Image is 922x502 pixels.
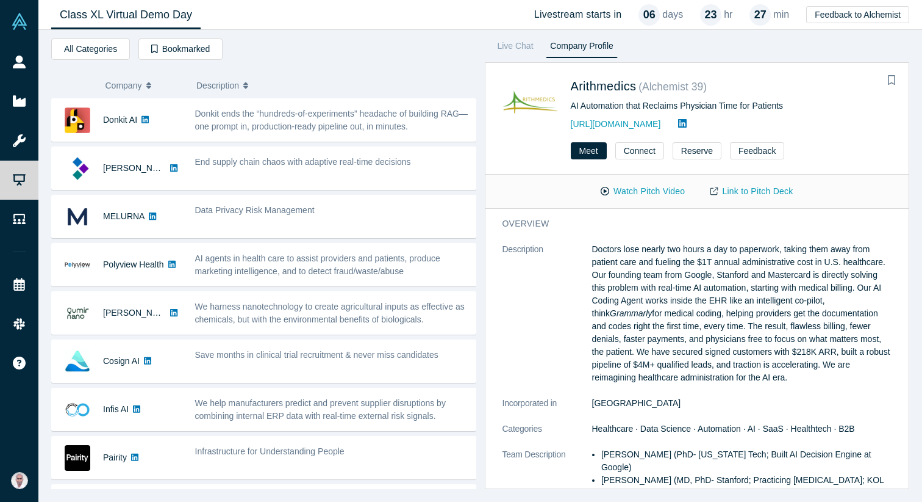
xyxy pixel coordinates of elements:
span: Data Privacy Risk Management [195,205,315,215]
img: Donkit AI's Logo [65,107,90,133]
img: Polyview Health's Logo [65,252,90,278]
span: End supply chain chaos with adaptive real-time decisions [195,157,411,167]
p: Doctors lose nearly two hours a day to paperwork, taking them away from patient care and fueling ... [592,243,892,384]
img: Kimaru AI's Logo [65,156,90,181]
button: Description [196,73,468,98]
dt: Categories [502,423,592,448]
a: [URL][DOMAIN_NAME] [571,119,661,129]
span: We help manufacturers predict and prevent supplier disruptions by combining internal ERP data wit... [195,398,446,421]
span: Description [196,73,239,98]
a: Arithmedics [571,79,637,93]
button: Company [105,73,184,98]
img: Arithmedics's Logo [502,76,558,132]
div: AI Automation that Reclaims Physician Time for Patients [571,100,892,112]
a: Pairity [103,453,127,462]
div: 23 [700,4,721,26]
dt: Description [502,243,592,397]
a: [PERSON_NAME] [103,163,173,173]
img: Pairity's Logo [65,445,90,471]
img: Infis AI's Logo [65,397,90,423]
h4: Livestream starts in [534,9,622,20]
button: All Categories [51,38,130,60]
button: Watch Pitch Video [588,181,698,202]
a: Live Chat [493,38,538,58]
span: Save months in clinical trial recruitment & never miss candidates [195,350,438,360]
a: Infis AI [103,404,129,414]
span: Company [105,73,142,98]
span: AI agents in health care to assist providers and patients, produce marketing intelligence, and to... [195,253,440,276]
span: We harness nanotechnology to create agricultural inputs as effective as chemicals, but with the e... [195,302,465,324]
button: Bookmark [883,72,900,89]
button: Bookmarked [138,38,223,60]
a: MELURNA [103,211,145,221]
div: 06 [638,4,660,26]
a: Cosign AI [103,356,140,366]
img: Qumir Nano's Logo [65,300,90,326]
p: hr [724,7,732,22]
dd: [GEOGRAPHIC_DATA] [592,397,892,410]
a: Company Profile [546,38,617,58]
button: Feedback [730,142,784,159]
button: Reserve [673,142,721,159]
em: Grammarly [610,308,652,318]
li: [PERSON_NAME] (MD, PhD- Stanford; Practicing [MEDICAL_DATA]; KOL in AI) [601,474,892,500]
small: ( Alchemist 39 ) [638,81,707,93]
img: Cosign AI's Logo [65,349,90,374]
img: Vetri Venthan Elango's Account [11,472,28,489]
dt: Incorporated in [502,397,592,423]
img: Alchemist Vault Logo [11,13,28,30]
a: Class XL Virtual Demo Day [51,1,201,29]
a: Donkit AI [103,115,137,125]
h3: overview [502,217,875,230]
p: min [773,7,789,22]
img: MELURNA's Logo [65,204,90,230]
li: [PERSON_NAME] (PhD- [US_STATE] Tech; Built AI Decision Engine at Google) [601,448,892,474]
p: days [662,7,683,22]
a: Polyview Health [103,260,164,269]
span: Infrastructure for Understanding People [195,446,345,456]
a: Link to Pitch Deck [698,181,806,202]
a: [PERSON_NAME] [103,308,173,318]
span: Healthcare · Data Science · Automation · AI · SaaS · Healthtech · B2B [592,424,855,434]
button: Connect [615,142,664,159]
button: Feedback to Alchemist [806,6,909,23]
span: Donkit ends the “hundreds-of-experiments” headache of building RAG—one prompt in, production-read... [195,109,468,131]
button: Meet [571,142,607,159]
div: 27 [749,4,771,26]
